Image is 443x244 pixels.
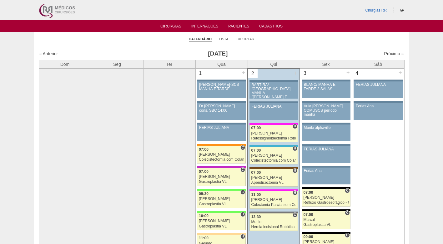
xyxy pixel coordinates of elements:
div: Key: Aviso [197,80,246,81]
div: Key: Aviso [302,80,350,81]
span: 11:00 [199,236,209,240]
div: Gastroplastia VL [199,202,244,206]
div: [PERSON_NAME] [304,196,349,200]
div: Key: Brasil [197,189,246,191]
div: [PERSON_NAME] [251,198,296,202]
div: Marcal [304,218,349,222]
span: Hospital [293,168,297,173]
div: Key: São Luiz - SCS [197,144,246,146]
a: C 07:00 [PERSON_NAME] Refluxo Gastroesofágico - Cirurgia VL [302,189,350,207]
a: Ferias Ana [354,103,402,120]
div: Refluxo Gastroesofágico - Cirurgia VL [304,201,349,205]
div: Key: Aviso [197,101,246,103]
span: 09:00 [304,235,313,239]
span: Consultório [240,167,245,172]
div: Apendicectomia VL [251,181,296,185]
div: Gastroplastia VL [199,180,244,184]
span: Consultório [345,188,350,193]
div: 2 [248,69,258,78]
div: FERIAS JULIANA [356,83,400,87]
th: Dom [39,60,91,69]
a: H 10:00 [PERSON_NAME] Gastroplastia VL [197,213,246,230]
div: 3 [300,69,310,78]
div: Key: Aviso [354,80,402,81]
span: 07:00 [304,212,313,217]
div: Key: Aviso [354,101,402,103]
div: + [293,69,298,77]
a: C 09:30 [PERSON_NAME] Gastroplastia VL [197,191,246,208]
div: Key: Aviso [302,166,350,168]
th: Qui [248,60,300,69]
div: Murilo [251,220,296,224]
div: Key: Blanc [302,187,350,189]
span: 07:00 [251,148,261,153]
span: 07:00 [304,190,313,195]
a: Exportar [236,37,254,41]
span: 10:00 [199,214,209,218]
div: 4 [352,69,362,78]
div: + [398,69,403,77]
span: Consultório [345,210,350,215]
div: Key: Blanc [302,232,350,234]
div: [PERSON_NAME] [199,153,244,157]
span: Hospital [240,212,245,217]
div: + [241,69,246,77]
a: H 07:00 [PERSON_NAME] Colecistectomia com Colangiografia VL [249,147,298,164]
th: Ter [143,60,195,69]
a: Calendário [189,37,212,41]
div: Ferias Ana [356,104,400,108]
div: FERIAS JULIANA [252,105,296,109]
span: Consultório [293,212,297,217]
div: Key: Bartira [197,233,246,235]
a: Aula [PERSON_NAME] COMUSCS período manha [302,103,350,120]
div: [PERSON_NAME] [251,176,296,180]
span: 07:00 [251,170,261,175]
div: Retossigmoidectomia Robótica [251,136,296,140]
a: Lista [219,37,229,41]
th: Sex [300,60,352,69]
span: 11:00 [251,193,261,197]
div: Key: Santa Catarina [249,212,298,213]
span: Consultório [345,233,350,238]
a: Próximo » [384,51,404,56]
div: Key: Maria Braido [197,166,246,168]
div: [PERSON_NAME] [304,240,349,244]
a: C 13:30 Murilo Hernia incisional Robótica [249,213,298,231]
div: Key: Aviso [302,123,350,124]
a: FERIAS JULIANA [354,81,402,98]
div: Key: Pro Matre [249,189,298,191]
a: BARTIRA/ [GEOGRAPHIC_DATA] MANHÃ ([PERSON_NAME] E ANA)/ SANTA JOANA -TARDE [249,82,298,99]
a: C 07:00 [PERSON_NAME] Gastroplastia VL [197,168,246,186]
a: [PERSON_NAME]-SCS MANHÃ E TARDE [197,81,246,98]
span: Consultório [240,145,245,150]
span: Hospital [293,190,297,195]
div: Key: Blanc [302,209,350,211]
span: 07:00 [199,147,209,152]
div: Key: Aviso [302,101,350,103]
span: 13:30 [251,215,261,219]
a: Pacientes [228,24,249,30]
div: Gastroplastia VL [304,223,349,227]
a: C 07:00 Marcal Gastroplastia VL [302,211,350,229]
div: Key: Neomater [249,145,298,147]
span: 07:00 [251,126,261,130]
span: Hospital [293,124,297,129]
div: [PERSON_NAME]-SCS MANHÃ E TARDE [199,83,244,91]
div: Key: Santa Joana [249,167,298,169]
a: H 07:00 [PERSON_NAME] Retossigmoidectomia Robótica [249,125,298,142]
div: + [345,69,351,77]
div: Aula [PERSON_NAME] COMUSCS período manha [304,104,348,117]
a: Cirurgias [160,24,181,29]
div: Key: Aviso [302,144,350,146]
th: Qua [195,60,248,69]
a: H 11:00 [PERSON_NAME] Colectomia Parcial sem Colostomia VL [249,191,298,209]
div: Colecistectomia com Colangiografia VL [199,158,244,162]
div: Key: Aviso [197,123,246,124]
a: « Anterior [39,51,58,56]
a: Cirurgias RR [365,8,387,12]
a: Cadastros [259,24,283,30]
div: FERIAS JULIANA [199,126,244,130]
div: Gastroplastia VL [199,224,244,228]
div: FERIAS JULIANA [304,147,348,151]
div: [PERSON_NAME] [199,219,244,223]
